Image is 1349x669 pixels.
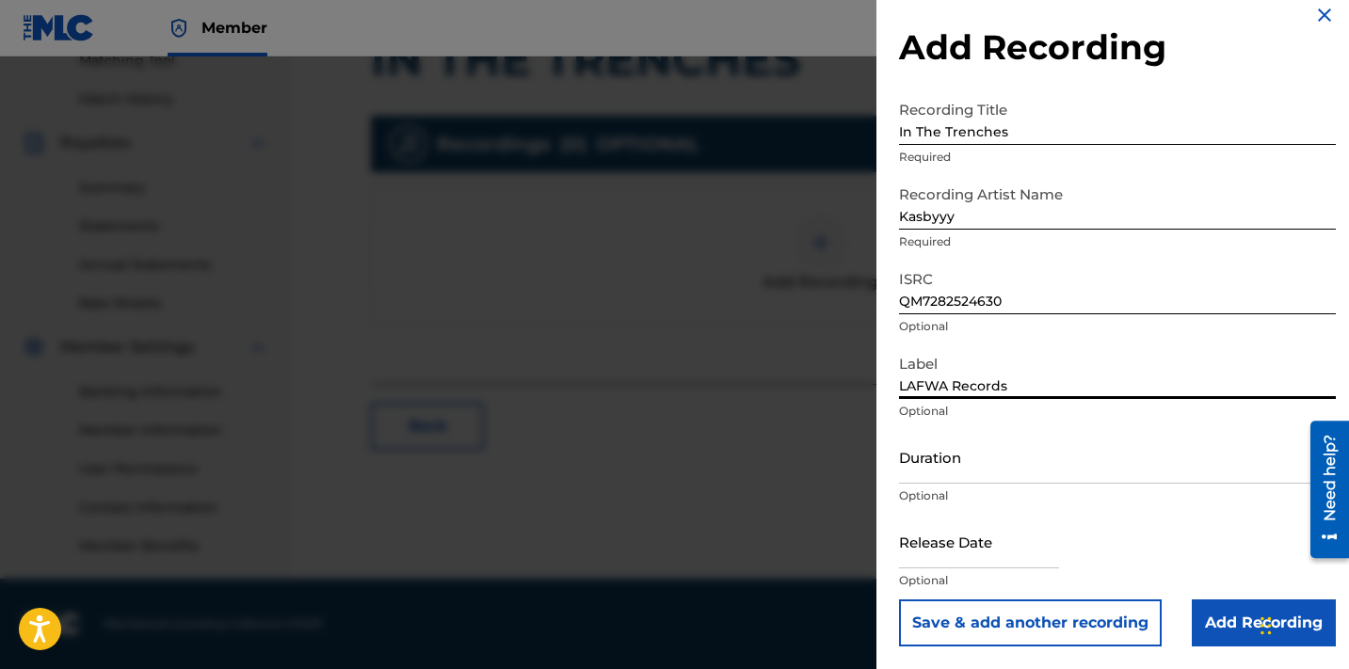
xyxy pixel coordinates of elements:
p: Required [899,233,1336,250]
span: Member [201,17,267,39]
p: Optional [899,403,1336,420]
div: Drag [1261,597,1272,654]
p: Optional [899,318,1336,335]
iframe: Chat Widget [1255,579,1349,669]
p: Optional [899,572,1336,589]
p: Required [899,149,1336,166]
img: MLC Logo [23,14,95,41]
h2: Add Recording [899,26,1336,69]
input: Add Recording [1192,599,1336,646]
img: Top Rightsholder [168,17,190,40]
iframe: Resource Center [1296,413,1349,565]
p: Optional [899,487,1336,504]
button: Save & add another recording [899,599,1162,646]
